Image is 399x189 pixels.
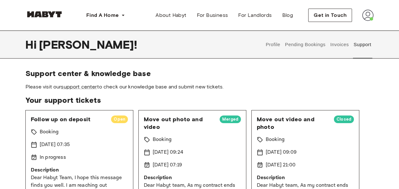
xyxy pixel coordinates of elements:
[334,116,354,122] span: Closed
[266,149,296,156] p: [DATE] 09:09
[31,115,106,123] span: Follow up on deposit
[220,116,241,122] span: Merged
[144,115,215,131] span: Move out photo and video
[153,149,183,156] p: [DATE] 09:24
[111,116,128,122] span: Open
[81,9,130,22] button: Find A Home
[329,31,349,59] button: Invoices
[314,11,347,19] span: Get in Touch
[25,38,39,51] span: Hi
[150,9,191,22] a: About Habyt
[25,95,374,105] span: Your support tickets
[153,161,182,169] p: [DATE] 07:19
[144,174,241,182] p: Description
[86,11,119,19] span: Find A Home
[257,174,354,182] p: Description
[284,31,326,59] button: Pending Bookings
[266,161,296,169] p: [DATE] 21:00
[277,9,298,22] a: Blog
[40,141,70,149] p: [DATE] 07:35
[40,154,66,161] p: In progress
[263,31,374,59] div: user profile tabs
[266,136,285,143] p: Booking
[156,11,186,19] span: About Habyt
[308,9,352,22] button: Get in Touch
[192,9,233,22] a: For Business
[257,115,329,131] span: Move out video and photo
[40,128,59,136] p: Booking
[197,11,228,19] span: For Business
[25,83,374,90] span: Please visit our to check our knowledge base and submit new tickets.
[238,11,272,19] span: For Landlords
[362,10,374,21] img: avatar
[353,31,372,59] button: Support
[282,11,293,19] span: Blog
[25,11,63,17] img: Habyt
[233,9,277,22] a: For Landlords
[153,136,172,143] p: Booking
[61,84,97,90] a: support center
[31,166,128,174] p: Description
[25,69,374,78] span: Support center & knowledge base
[39,38,137,51] span: [PERSON_NAME] !
[265,31,281,59] button: Profile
